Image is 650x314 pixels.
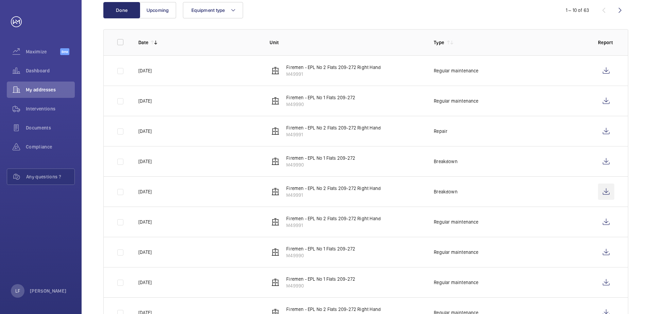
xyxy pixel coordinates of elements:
img: elevator.svg [271,218,279,226]
button: Equipment type [183,2,243,18]
p: [DATE] [138,67,152,74]
button: Upcoming [139,2,176,18]
img: elevator.svg [271,188,279,196]
p: Regular maintenance [434,98,478,104]
p: [PERSON_NAME] [30,287,67,294]
p: Type [434,39,444,46]
p: Unit [270,39,423,46]
p: LF [15,287,20,294]
span: Maximize [26,48,60,55]
span: Equipment type [191,7,225,13]
p: Firemen - EPL No 1 Flats 209-272 [286,245,355,252]
p: Regular maintenance [434,279,478,286]
p: Regular maintenance [434,67,478,74]
p: Regular maintenance [434,249,478,256]
span: Beta [60,48,69,55]
p: M49991 [286,71,381,77]
span: Interventions [26,105,75,112]
p: M49991 [286,192,381,198]
p: Report [598,39,614,46]
span: My addresses [26,86,75,93]
p: Breakdown [434,188,458,195]
p: [DATE] [138,249,152,256]
div: 1 – 10 of 63 [566,7,589,14]
p: Regular maintenance [434,219,478,225]
p: M49990 [286,161,355,168]
img: elevator.svg [271,97,279,105]
img: elevator.svg [271,67,279,75]
p: Firemen - EPL No 1 Flats 209-272 [286,94,355,101]
p: M49991 [286,222,381,229]
span: Any questions ? [26,173,74,180]
p: M49990 [286,252,355,259]
span: Compliance [26,143,75,150]
p: Repair [434,128,447,135]
p: Firemen - EPL No 2 Flats 209-272 Right Hand [286,306,381,313]
p: Firemen - EPL No 2 Flats 209-272 Right Hand [286,64,381,71]
p: [DATE] [138,128,152,135]
p: Breakdown [434,158,458,165]
p: Firemen - EPL No 1 Flats 209-272 [286,155,355,161]
span: Dashboard [26,67,75,74]
img: elevator.svg [271,248,279,256]
p: Firemen - EPL No 1 Flats 209-272 [286,276,355,282]
img: elevator.svg [271,157,279,165]
p: Date [138,39,148,46]
p: M49991 [286,131,381,138]
p: [DATE] [138,188,152,195]
span: Documents [26,124,75,131]
p: [DATE] [138,98,152,104]
p: M49990 [286,101,355,108]
img: elevator.svg [271,278,279,286]
p: [DATE] [138,219,152,225]
p: [DATE] [138,158,152,165]
p: Firemen - EPL No 2 Flats 209-272 Right Hand [286,124,381,131]
p: [DATE] [138,279,152,286]
button: Done [103,2,140,18]
p: Firemen - EPL No 2 Flats 209-272 Right Hand [286,215,381,222]
img: elevator.svg [271,127,279,135]
p: Firemen - EPL No 2 Flats 209-272 Right Hand [286,185,381,192]
p: M49990 [286,282,355,289]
